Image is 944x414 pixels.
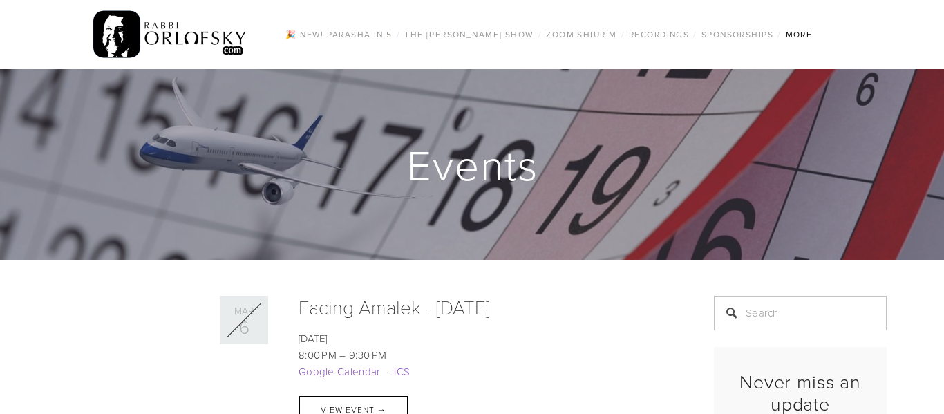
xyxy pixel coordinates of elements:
[400,26,538,44] a: The [PERSON_NAME] Show
[299,331,328,346] time: [DATE]
[538,28,542,40] span: /
[714,296,887,330] input: Search
[777,28,781,40] span: /
[697,26,777,44] a: Sponsorships
[57,142,888,187] h1: Events
[349,348,386,362] time: 9:30 PM
[299,348,337,362] time: 8:00 PM
[782,26,817,44] a: More
[394,364,410,379] a: ICS
[224,318,264,336] div: 6
[397,28,400,40] span: /
[542,26,621,44] a: Zoom Shiurim
[693,28,697,40] span: /
[93,8,247,62] img: RabbiOrlofsky.com
[621,28,625,40] span: /
[299,364,381,379] a: Google Calendar
[625,26,693,44] a: Recordings
[224,306,264,316] div: Mar
[299,294,490,320] a: Facing Amalek - [DATE]
[281,26,396,44] a: 🎉 NEW! Parasha in 5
